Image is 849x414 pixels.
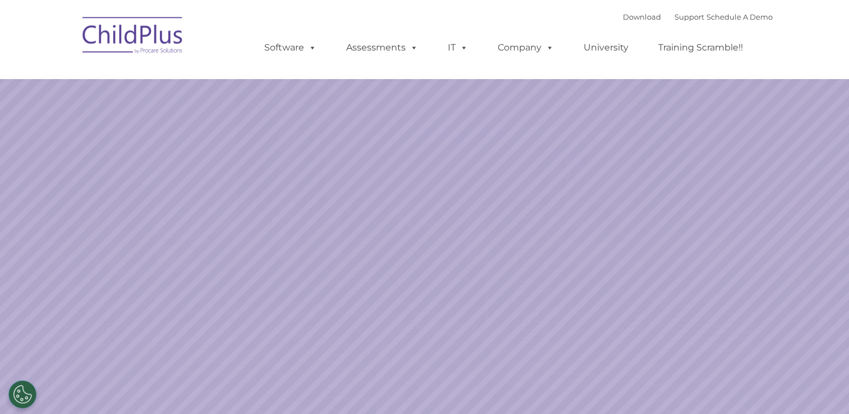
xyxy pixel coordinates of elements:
a: Schedule A Demo [706,12,773,21]
a: Training Scramble!! [647,36,754,59]
a: Assessments [335,36,429,59]
a: Company [487,36,565,59]
a: IT [437,36,479,59]
img: ChildPlus by Procare Solutions [77,9,189,65]
a: Software [253,36,328,59]
a: Support [674,12,704,21]
font: | [623,12,773,21]
a: Download [623,12,661,21]
button: Cookies Settings [8,380,36,408]
a: University [572,36,640,59]
a: Learn More [577,253,719,291]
